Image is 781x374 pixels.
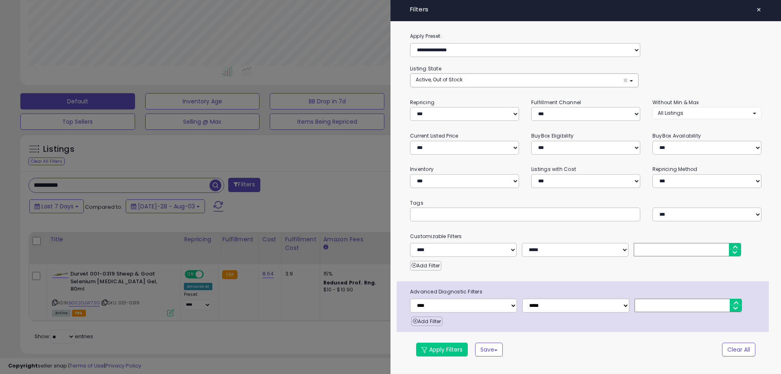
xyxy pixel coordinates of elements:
small: Tags [404,199,768,208]
span: Advanced Diagnostic Filters [404,287,769,296]
button: All Listings [652,107,761,119]
small: Listings with Cost [531,166,576,173]
span: Active, Out of Stock [416,76,462,83]
span: All Listings [658,109,683,116]
button: Active, Out of Stock × [410,74,638,87]
small: Fulfillment Channel [531,99,581,106]
button: Apply Filters [416,343,468,357]
small: Customizable Filters [404,232,768,241]
h4: Filters [410,6,761,13]
small: Repricing Method [652,166,698,173]
button: × [753,4,765,15]
span: × [756,4,761,15]
small: Current Listed Price [410,132,458,139]
label: Apply Preset: [404,32,768,41]
button: Add Filter [411,317,443,326]
small: Repricing [410,99,434,106]
small: Inventory [410,166,434,173]
span: × [623,76,628,85]
button: Clear All [722,343,755,357]
button: Add Filter [410,261,441,271]
small: Listing State [410,65,441,72]
small: BuyBox Availability [652,132,701,139]
small: Without Min & Max [652,99,699,106]
button: Save [475,343,503,357]
small: BuyBox Eligibility [531,132,574,139]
